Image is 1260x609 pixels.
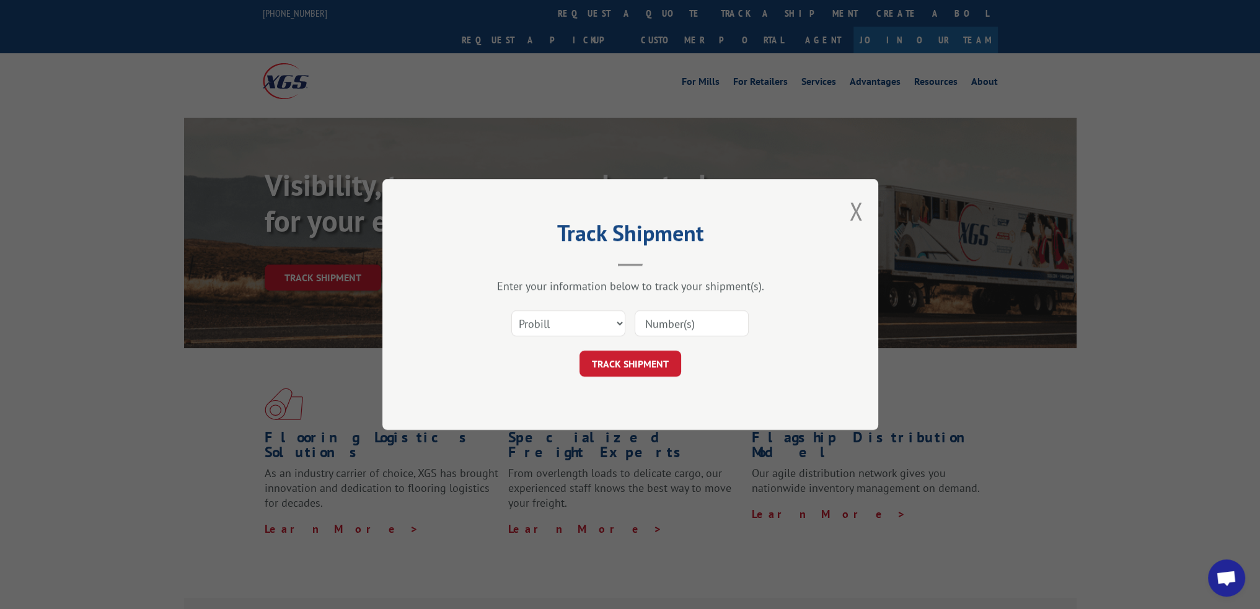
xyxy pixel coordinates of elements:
[444,279,816,293] div: Enter your information below to track your shipment(s).
[635,310,749,336] input: Number(s)
[1208,559,1245,597] div: Open chat
[444,224,816,248] h2: Track Shipment
[579,351,681,377] button: TRACK SHIPMENT
[849,195,863,227] button: Close modal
